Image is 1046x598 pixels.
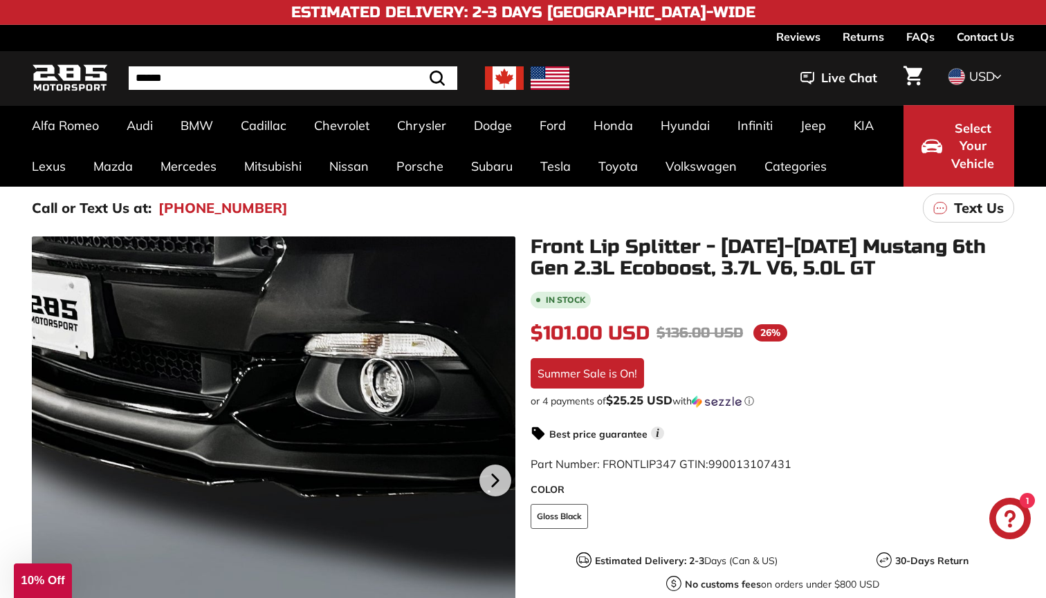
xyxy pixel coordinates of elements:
div: Summer Sale is On! [531,358,644,389]
p: Text Us [954,198,1004,218]
a: BMW [167,105,227,146]
strong: No customs fees [685,578,761,590]
a: Nissan [315,146,383,187]
button: Select Your Vehicle [903,105,1014,187]
span: Select Your Vehicle [949,120,996,173]
img: Logo_285_Motorsport_areodynamics_components [32,62,108,95]
p: Days (Can & US) [595,554,778,568]
span: $136.00 USD [657,324,743,342]
span: i [651,427,664,440]
div: or 4 payments of$25.25 USDwithSezzle Click to learn more about Sezzle [531,394,1014,408]
a: Cadillac [227,105,300,146]
a: Porsche [383,146,457,187]
a: [PHONE_NUMBER] [158,198,288,218]
strong: 30-Days Return [895,554,969,567]
a: Ford [526,105,580,146]
p: on orders under $800 USD [685,577,879,592]
strong: Estimated Delivery: 2-3 [595,554,704,567]
a: Lexus [18,146,80,187]
div: or 4 payments of with [531,394,1014,408]
span: 26% [753,324,787,342]
a: Returns [843,25,884,48]
a: Categories [751,146,841,187]
a: Mazda [80,146,147,187]
span: 990013107431 [708,457,791,471]
a: Infiniti [724,105,787,146]
h4: Estimated Delivery: 2-3 Days [GEOGRAPHIC_DATA]-Wide [291,4,755,21]
a: Toyota [585,146,652,187]
span: Part Number: FRONTLIP347 GTIN: [531,457,791,471]
inbox-online-store-chat: Shopify online store chat [985,498,1035,543]
a: Hyundai [647,105,724,146]
a: Subaru [457,146,526,187]
span: $25.25 USD [606,393,672,407]
a: Audi [113,105,167,146]
a: Reviews [776,25,820,48]
div: 10% Off [14,563,72,598]
a: Contact Us [957,25,1014,48]
a: Tesla [526,146,585,187]
a: FAQs [906,25,935,48]
input: Search [129,66,457,90]
a: Volkswagen [652,146,751,187]
a: Jeep [787,105,840,146]
img: Sezzle [692,395,742,408]
a: Cart [895,55,930,102]
a: KIA [840,105,888,146]
a: Honda [580,105,647,146]
h1: Front Lip Splitter - [DATE]-[DATE] Mustang 6th Gen 2.3L Ecoboost, 3.7L V6, 5.0L GT [531,236,1014,279]
a: Text Us [923,194,1014,223]
button: Live Chat [782,61,895,95]
a: Chrysler [383,105,460,146]
span: USD [969,68,995,84]
a: Alfa Romeo [18,105,113,146]
span: Live Chat [821,69,877,87]
p: Call or Text Us at: [32,198,152,218]
a: Dodge [460,105,526,146]
strong: Best price guarantee [549,428,648,440]
a: Mitsubishi [230,146,315,187]
a: Mercedes [147,146,230,187]
span: 10% Off [21,574,64,587]
b: In stock [546,296,585,304]
span: $101.00 USD [531,321,650,345]
a: Chevrolet [300,105,383,146]
label: COLOR [531,483,1014,497]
